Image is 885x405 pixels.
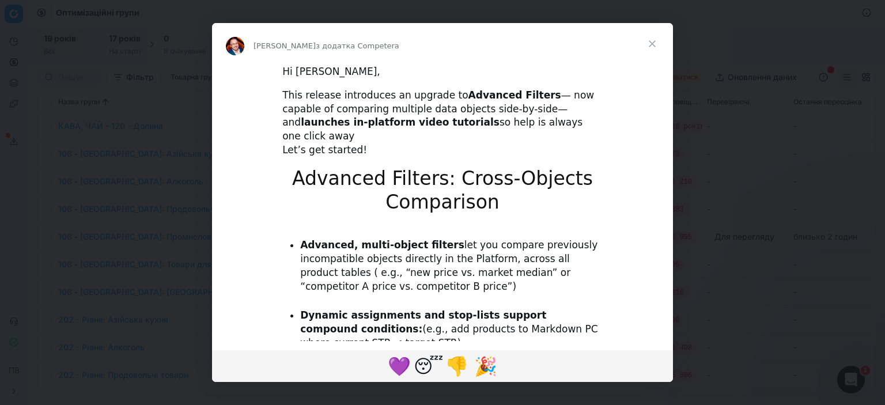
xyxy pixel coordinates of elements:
[471,352,500,380] span: tada reaction
[414,352,442,380] span: sleeping reaction
[300,239,464,251] b: Advanced, multi-object filters
[445,355,468,377] span: 👎
[300,309,546,335] b: Dynamic assignments and stop-lists support compound conditions:
[282,65,603,79] div: Hi [PERSON_NAME],
[301,116,500,128] b: launches in-platform video tutorials
[316,41,399,50] span: з додатка Competera
[282,89,603,157] div: This release introduces an upgrade to — now capable of comparing multiple data objects side-by-si...
[282,167,603,221] h1: Advanced Filters: Cross-Objects Comparison
[254,41,316,50] span: [PERSON_NAME]
[468,89,561,101] b: Advanced Filters
[442,352,471,380] span: 1 reaction
[300,309,603,350] li: (e.g., add products to Markdown PC where current STR < target STR)
[631,23,673,65] span: Закрити
[385,352,414,380] span: purple heart reaction
[226,37,244,55] img: Profile image for Dmitriy
[300,239,603,294] li: let you compare previously incompatible objects directly in the Platform, across all product tabl...
[474,355,497,377] span: 🎉
[414,355,443,377] span: 😴
[388,355,411,377] span: 💜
